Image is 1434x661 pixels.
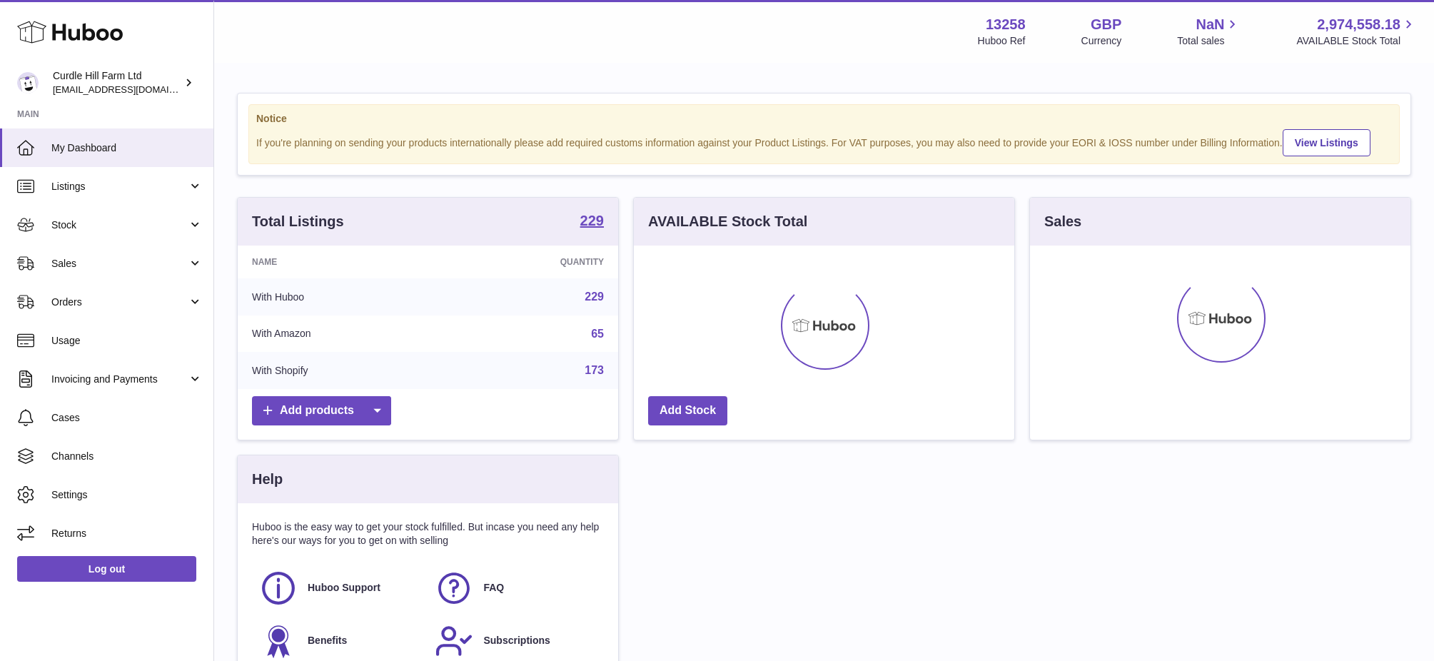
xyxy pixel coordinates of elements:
[1044,212,1081,231] h3: Sales
[1296,15,1417,48] a: 2,974,558.18 AVAILABLE Stock Total
[483,634,550,647] span: Subscriptions
[53,69,181,96] div: Curdle Hill Farm Ltd
[238,316,446,353] td: With Amazon
[585,364,604,376] a: 173
[580,213,604,228] strong: 229
[51,180,188,193] span: Listings
[1091,15,1121,34] strong: GBP
[51,218,188,232] span: Stock
[1081,34,1122,48] div: Currency
[308,634,347,647] span: Benefits
[51,450,203,463] span: Channels
[17,556,196,582] a: Log out
[435,569,596,607] a: FAQ
[580,213,604,231] a: 229
[986,15,1026,34] strong: 13258
[1177,15,1241,48] a: NaN Total sales
[252,520,604,548] p: Huboo is the easy way to get your stock fulfilled. But incase you need any help here's our ways f...
[238,278,446,316] td: With Huboo
[259,569,420,607] a: Huboo Support
[238,352,446,389] td: With Shopify
[252,470,283,489] h3: Help
[483,581,504,595] span: FAQ
[252,212,344,231] h3: Total Listings
[259,622,420,660] a: Benefits
[238,246,446,278] th: Name
[1283,129,1370,156] a: View Listings
[51,296,188,309] span: Orders
[1196,15,1224,34] span: NaN
[256,127,1392,156] div: If you're planning on sending your products internationally please add required customs informati...
[51,141,203,155] span: My Dashboard
[51,373,188,386] span: Invoicing and Payments
[51,334,203,348] span: Usage
[648,212,807,231] h3: AVAILABLE Stock Total
[17,72,39,94] img: internalAdmin-13258@internal.huboo.com
[252,396,391,425] a: Add products
[435,622,596,660] a: Subscriptions
[256,112,1392,126] strong: Notice
[308,581,380,595] span: Huboo Support
[53,84,210,95] span: [EMAIL_ADDRESS][DOMAIN_NAME]
[978,34,1026,48] div: Huboo Ref
[51,488,203,502] span: Settings
[446,246,618,278] th: Quantity
[51,527,203,540] span: Returns
[51,257,188,271] span: Sales
[585,291,604,303] a: 229
[1317,15,1400,34] span: 2,974,558.18
[51,411,203,425] span: Cases
[1296,34,1417,48] span: AVAILABLE Stock Total
[1177,34,1241,48] span: Total sales
[648,396,727,425] a: Add Stock
[591,328,604,340] a: 65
